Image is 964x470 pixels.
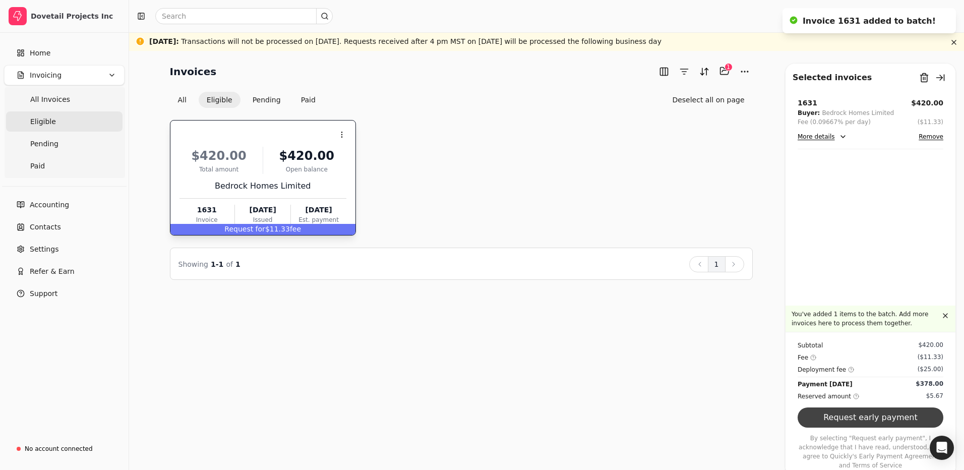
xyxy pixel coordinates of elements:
[30,139,58,149] span: Pending
[170,64,217,80] h2: Invoices
[149,37,179,45] span: [DATE] :
[235,215,290,224] div: Issued
[918,117,943,127] button: ($11.33)
[798,407,943,428] button: Request early payment
[4,65,125,85] button: Invoicing
[25,444,93,453] div: No account connected
[170,92,195,108] button: All
[30,161,45,171] span: Paid
[793,72,872,84] div: Selected invoices
[930,436,954,460] div: Open Intercom Messenger
[725,63,733,71] div: 1
[293,92,324,108] button: Paid
[291,215,346,224] div: Est. payment
[31,11,120,21] div: Dovetail Projects Inc
[798,98,817,108] div: 1631
[696,64,712,80] button: Sort
[149,36,661,47] div: Transactions will not be processed on [DATE]. Requests received after 4 pm MST on [DATE] will be ...
[918,340,943,349] div: $420.00
[179,180,346,192] div: Bedrock Homes Limited
[4,283,125,304] button: Support
[664,92,752,108] button: Deselect all on page
[798,365,854,375] div: Deployment fee
[798,340,823,350] div: Subtotal
[199,92,240,108] button: Eligible
[235,260,240,268] span: 1
[737,64,753,80] button: More
[4,217,125,237] a: Contacts
[30,70,62,81] span: Invoicing
[822,108,894,117] div: Bedrock Homes Limited
[179,147,259,165] div: $420.00
[30,48,50,58] span: Home
[155,8,333,24] input: Search
[6,89,123,109] a: All Invoices
[798,391,859,401] div: Reserved amount
[798,434,943,470] p: By selecting "Request early payment", I acknowledge that I have read, understood, and agree to Qu...
[178,260,208,268] span: Showing
[918,365,943,374] div: ($25.00)
[708,256,726,272] button: 1
[798,131,847,143] button: More details
[4,261,125,281] button: Refer & Earn
[30,244,58,255] span: Settings
[6,134,123,154] a: Pending
[30,266,75,277] span: Refer & Earn
[30,200,69,210] span: Accounting
[803,15,936,27] div: Invoice 1631 added to batch!
[918,352,943,362] div: ($11.33)
[926,391,943,400] div: $5.67
[170,92,324,108] div: Invoice filter options
[792,310,939,328] p: You've added 1 items to the batch. Add more invoices here to process them together.
[716,63,733,79] button: Batch (1)
[30,222,61,232] span: Contacts
[267,165,346,174] div: Open balance
[4,195,125,215] a: Accounting
[30,288,57,299] span: Support
[290,225,301,233] span: fee
[798,352,816,363] div: Fee
[4,43,125,63] a: Home
[179,215,234,224] div: Invoice
[179,205,234,215] div: 1631
[911,98,943,108] button: $420.00
[798,108,820,117] div: Buyer:
[6,111,123,132] a: Eligible
[226,260,233,268] span: of
[235,205,290,215] div: [DATE]
[30,116,56,127] span: Eligible
[798,379,853,389] div: Payment [DATE]
[798,117,871,127] div: Fee (0.09667% per day)
[30,94,70,105] span: All Invoices
[179,165,259,174] div: Total amount
[170,224,355,235] div: $11.33
[245,92,289,108] button: Pending
[211,260,223,268] span: 1 - 1
[291,205,346,215] div: [DATE]
[267,147,346,165] div: $420.00
[6,156,123,176] a: Paid
[916,379,943,388] div: $378.00
[4,440,125,458] a: No account connected
[919,131,943,143] button: Remove
[224,225,265,233] span: Request for
[4,239,125,259] a: Settings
